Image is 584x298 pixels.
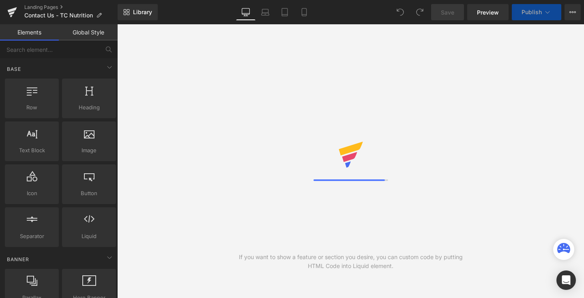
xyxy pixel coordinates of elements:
[522,9,542,15] span: Publish
[234,253,468,270] div: If you want to show a feature or section you desire, you can custom code by putting HTML Code int...
[7,103,56,112] span: Row
[133,9,152,16] span: Library
[64,189,114,198] span: Button
[556,270,576,290] div: Open Intercom Messenger
[24,12,93,19] span: Contact Us - TC Nutrition
[6,65,22,73] span: Base
[294,4,314,20] a: Mobile
[24,4,118,11] a: Landing Pages
[59,24,118,40] a: Global Style
[236,4,255,20] a: Desktop
[467,4,509,20] a: Preview
[64,232,114,241] span: Liquid
[64,103,114,112] span: Heading
[477,8,499,17] span: Preview
[565,4,581,20] button: More
[412,4,428,20] button: Redo
[118,4,158,20] a: New Library
[7,189,56,198] span: Icon
[7,146,56,155] span: Text Block
[275,4,294,20] a: Tablet
[512,4,561,20] button: Publish
[6,255,30,263] span: Banner
[441,8,454,17] span: Save
[7,232,56,241] span: Separator
[255,4,275,20] a: Laptop
[392,4,408,20] button: Undo
[64,146,114,155] span: Image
